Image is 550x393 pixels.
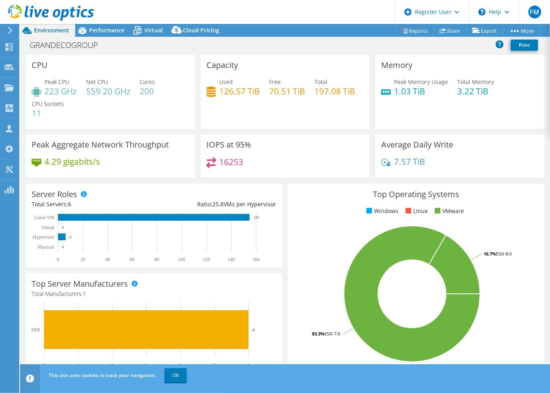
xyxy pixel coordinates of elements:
h4: Total Manufacturers: [32,289,276,298]
h4: 200 [140,87,155,96]
a: Reports [396,24,434,37]
text: Hypervisor [33,234,54,240]
h3: Top Server Manufacturers [32,279,128,288]
text: 80 [154,257,159,262]
text: 120 [203,257,210,262]
text: 60 [130,257,134,262]
h1: GRANDECOGROUP [26,41,110,50]
h4: 1.03 TiB [394,87,448,96]
text: 20 [80,257,85,262]
text: 0 [57,257,59,262]
span: 25.8 [212,200,224,208]
h4: 11 [32,109,64,118]
text: 140 [228,257,235,262]
span: Peak CPU [44,78,69,86]
h3: Memory [381,61,412,70]
h4: 126.57 TiB [219,87,260,96]
span: Virtual [144,26,163,34]
h3: CPU [32,61,48,70]
text: 0 [43,362,45,368]
a: More [503,24,540,37]
span: Performance [89,26,124,34]
tspan: 83.3% [312,331,324,337]
tspan: ESXi 8.0 [496,251,512,257]
span: Peak Memory Usage [394,78,448,86]
a: Print [511,40,538,51]
text: Guest VM [34,215,54,220]
text: 4 [179,362,182,368]
text: 3 [145,362,147,368]
text: 6 [252,327,255,332]
h4: 559.20 GHz [86,87,130,96]
text: 160 [252,257,260,262]
span: Cloud Pricing [183,26,219,34]
tspan: ESXi 7.0 [324,331,340,337]
text: Virtual [41,225,55,230]
li: Linux [404,207,428,215]
tspan: 16.7% [484,251,496,257]
span: 1 [83,290,86,297]
div: Total Servers: [32,200,154,209]
span: Total [314,78,328,86]
text: 0 [62,245,64,249]
span: 6 [68,200,71,208]
h3: Average Daily Write [381,140,453,149]
text: 5 [213,362,216,368]
h4: 197.08 TiB [314,87,355,96]
div: Ratio: VMs per Hypervisor [154,200,276,209]
span: Used [219,78,233,86]
li: VMware [433,207,464,215]
h3: Capacity [206,61,238,70]
h4: 16253 [219,158,243,166]
text: 40 [105,257,110,262]
h3: Top Operating Systems [294,190,538,199]
a: Export [466,24,503,37]
span: CPU Sockets [32,100,64,108]
h4: 70.51 TiB [269,87,305,96]
h4: 7.57 TiB [394,157,425,166]
h4: 223 GHz [44,87,77,96]
a: OK [164,368,187,383]
text: 100 [178,257,185,262]
a: Share [434,24,466,37]
text: 6 [70,235,72,239]
text: 6 [247,362,250,368]
text: Physical [38,244,54,250]
text: HPE [31,327,40,333]
h4: 4.29 gigabits/s [44,157,100,166]
span: FM [528,6,541,18]
span: Environment [34,26,69,34]
text: 155 [254,215,259,219]
text: 2 [111,362,113,368]
span: Cores [140,78,155,86]
span: Net CPU [86,78,108,86]
span: This site uses cookies to track your navigation. [49,372,156,379]
text: 0 [62,225,64,229]
h3: IOPS at 95% [206,140,251,149]
li: Windows [364,207,398,215]
h3: Peak Aggregate Network Throughput [32,140,169,149]
text: 1 [77,362,79,368]
h4: 3.22 TiB [457,87,494,96]
h3: Server Roles [32,190,77,199]
svg: \n [478,8,486,16]
span: Free [269,78,281,86]
span: Total Memory [457,78,494,86]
